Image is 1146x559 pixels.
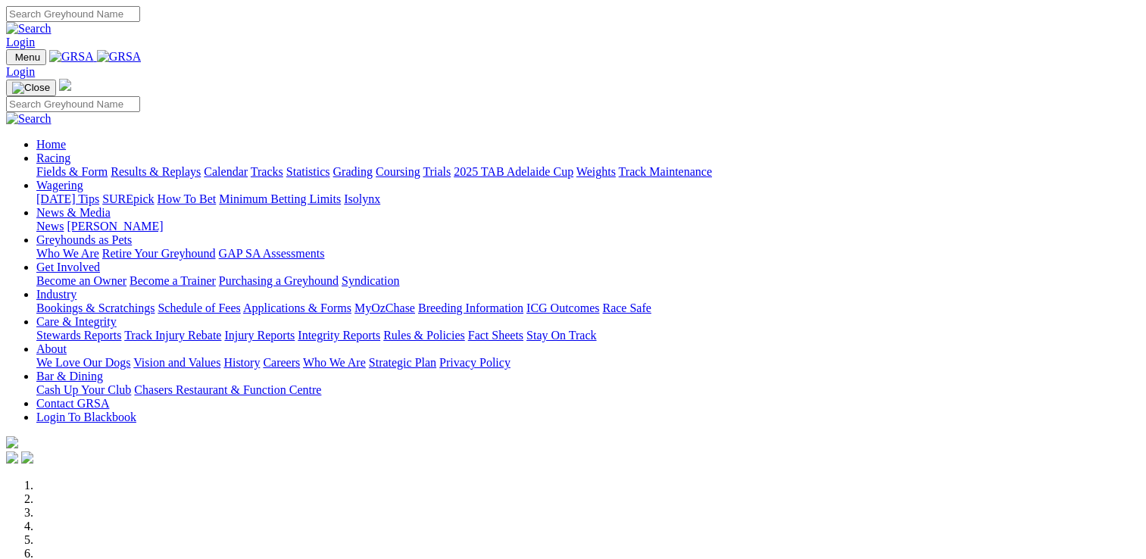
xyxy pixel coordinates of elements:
[204,165,248,178] a: Calendar
[251,165,283,178] a: Tracks
[36,261,100,273] a: Get Involved
[423,165,451,178] a: Trials
[263,356,300,369] a: Careers
[36,397,109,410] a: Contact GRSA
[223,356,260,369] a: History
[6,436,18,448] img: logo-grsa-white.png
[36,356,130,369] a: We Love Our Dogs
[36,315,117,328] a: Care & Integrity
[6,80,56,96] button: Toggle navigation
[369,356,436,369] a: Strategic Plan
[97,50,142,64] img: GRSA
[298,329,380,342] a: Integrity Reports
[6,6,140,22] input: Search
[36,301,1140,315] div: Industry
[36,383,1140,397] div: Bar & Dining
[418,301,523,314] a: Breeding Information
[602,301,651,314] a: Race Safe
[36,301,155,314] a: Bookings & Scratchings
[15,52,40,63] span: Menu
[36,179,83,192] a: Wagering
[36,192,99,205] a: [DATE] Tips
[36,383,131,396] a: Cash Up Your Club
[49,50,94,64] img: GRSA
[576,165,616,178] a: Weights
[36,411,136,423] a: Login To Blackbook
[6,65,35,78] a: Login
[130,274,216,287] a: Become a Trainer
[36,370,103,383] a: Bar & Dining
[36,165,1140,179] div: Racing
[36,247,99,260] a: Who We Are
[243,301,351,314] a: Applications & Forms
[219,192,341,205] a: Minimum Betting Limits
[224,329,295,342] a: Injury Reports
[526,301,599,314] a: ICG Outcomes
[12,82,50,94] img: Close
[36,356,1140,370] div: About
[286,165,330,178] a: Statistics
[6,96,140,112] input: Search
[36,274,126,287] a: Become an Owner
[526,329,596,342] a: Stay On Track
[6,22,52,36] img: Search
[36,165,108,178] a: Fields & Form
[439,356,511,369] a: Privacy Policy
[6,112,52,126] img: Search
[219,247,325,260] a: GAP SA Assessments
[21,451,33,464] img: twitter.svg
[133,356,220,369] a: Vision and Values
[6,451,18,464] img: facebook.svg
[134,383,321,396] a: Chasers Restaurant & Function Centre
[36,233,132,246] a: Greyhounds as Pets
[36,274,1140,288] div: Get Involved
[36,247,1140,261] div: Greyhounds as Pets
[158,301,240,314] a: Schedule of Fees
[36,329,121,342] a: Stewards Reports
[383,329,465,342] a: Rules & Policies
[6,49,46,65] button: Toggle navigation
[36,192,1140,206] div: Wagering
[36,206,111,219] a: News & Media
[36,138,66,151] a: Home
[36,220,64,233] a: News
[36,288,77,301] a: Industry
[158,192,217,205] a: How To Bet
[111,165,201,178] a: Results & Replays
[36,342,67,355] a: About
[342,274,399,287] a: Syndication
[303,356,366,369] a: Who We Are
[36,220,1140,233] div: News & Media
[333,165,373,178] a: Grading
[102,247,216,260] a: Retire Your Greyhound
[344,192,380,205] a: Isolynx
[67,220,163,233] a: [PERSON_NAME]
[376,165,420,178] a: Coursing
[36,329,1140,342] div: Care & Integrity
[468,329,523,342] a: Fact Sheets
[124,329,221,342] a: Track Injury Rebate
[619,165,712,178] a: Track Maintenance
[59,79,71,91] img: logo-grsa-white.png
[219,274,339,287] a: Purchasing a Greyhound
[6,36,35,48] a: Login
[102,192,154,205] a: SUREpick
[454,165,573,178] a: 2025 TAB Adelaide Cup
[354,301,415,314] a: MyOzChase
[36,151,70,164] a: Racing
